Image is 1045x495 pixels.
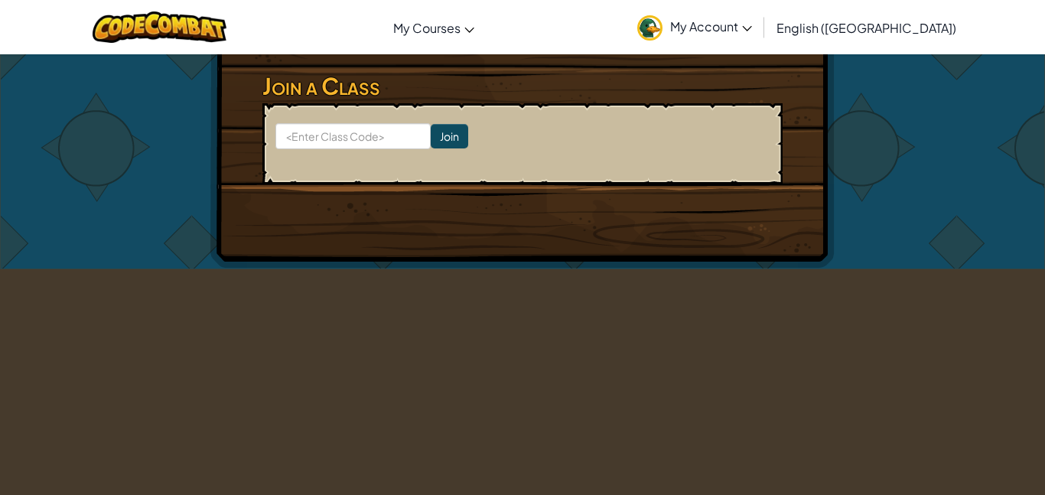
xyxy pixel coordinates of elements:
[670,18,752,34] span: My Account
[776,20,956,36] span: English ([GEOGRAPHIC_DATA])
[431,124,468,148] input: Join
[630,3,760,51] a: My Account
[386,7,482,48] a: My Courses
[637,15,662,41] img: avatar
[275,123,431,149] input: <Enter Class Code>
[93,11,226,43] img: CodeCombat logo
[393,20,461,36] span: My Courses
[262,69,783,103] h3: Join a Class
[769,7,964,48] a: English ([GEOGRAPHIC_DATA])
